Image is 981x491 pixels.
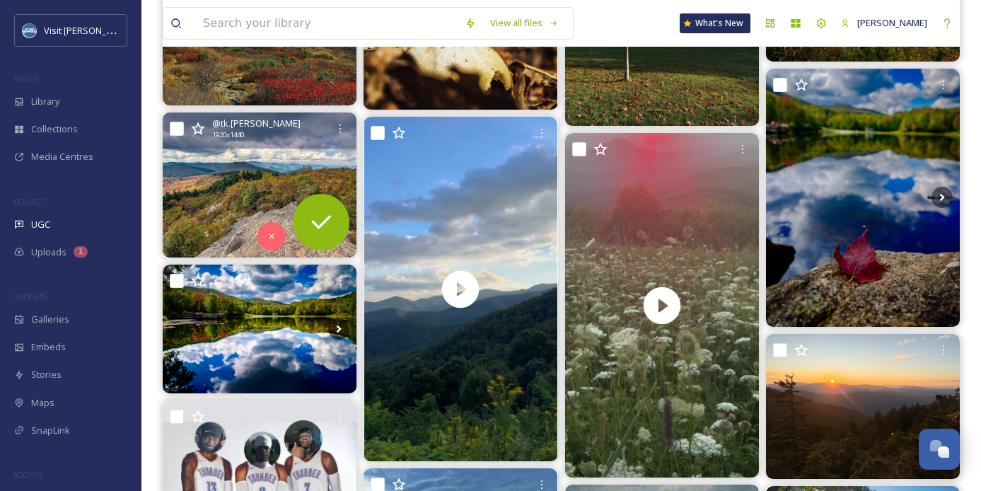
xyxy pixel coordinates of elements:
[31,424,70,437] span: SnapLink
[31,396,54,410] span: Maps
[680,13,750,33] a: What's New
[74,246,88,258] div: 1
[212,117,301,130] span: @ tk.[PERSON_NAME]
[31,122,78,136] span: Collections
[14,73,39,83] span: MEDIA
[31,368,62,381] span: Stories
[31,313,69,326] span: Galleries
[31,95,59,108] span: Library
[364,117,557,461] img: thumbnail
[31,340,66,354] span: Embeds
[163,112,356,258] img: Somewhere on the Art Lobe Trail near Black Balsam looking back towards Sam's Knob. An amazing day...
[44,23,134,37] span: Visit [PERSON_NAME]
[14,196,45,207] span: COLLECT
[766,69,960,327] img: #wildcatlake #bannerelk #bannerelknc #averycounty #blueridgemountains #blueridgemoments #fallvibe...
[857,16,927,29] span: [PERSON_NAME]
[919,429,960,470] button: Open Chat
[834,9,934,37] a: [PERSON_NAME]
[31,150,93,163] span: Media Centres
[23,23,37,37] img: images.png
[483,9,566,37] a: View all files
[163,265,356,393] img: #wildcatlake #bannerelk #bannerelknc #averycounty #blueridgemountains #blueridgemoments #fallvibe...
[364,117,557,461] video: Stop. Look. The beauty is here ✨ #mothernaturesbeauty #blueridgemoments #blueridgemountains #blue...
[196,8,458,39] input: Search your library
[212,130,244,140] span: 1920 x 1440
[14,291,47,301] span: WIDGETS
[14,469,42,480] span: SOCIALS
[31,218,50,231] span: UGC
[565,133,759,478] video: “Sunsets are so beautiful that they almost seem as if we were looking through the gates of heaven...
[565,133,759,478] img: thumbnail
[766,334,960,480] img: Another amazing sunset from Shining Rock Mountain, NC. #shiningrockwilderness #artloebtrail
[31,245,66,259] span: Uploads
